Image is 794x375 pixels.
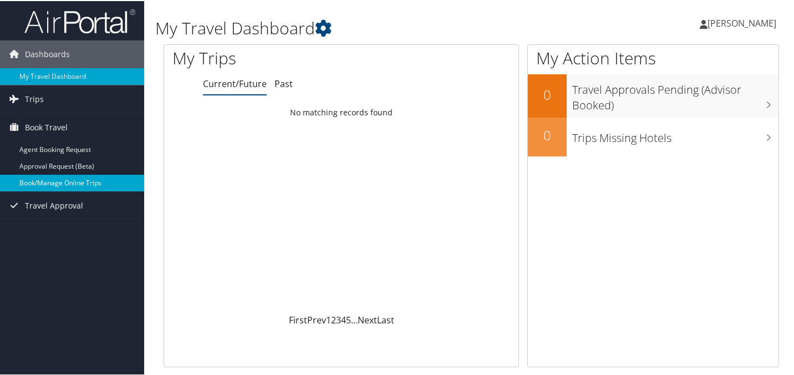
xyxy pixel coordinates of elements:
[708,16,776,28] span: [PERSON_NAME]
[331,313,336,325] a: 2
[572,124,778,145] h3: Trips Missing Hotels
[528,116,778,155] a: 0Trips Missing Hotels
[307,313,326,325] a: Prev
[326,313,331,325] a: 1
[24,7,135,33] img: airportal-logo.png
[700,6,787,39] a: [PERSON_NAME]
[289,313,307,325] a: First
[274,77,293,89] a: Past
[377,313,394,325] a: Last
[358,313,377,325] a: Next
[528,45,778,69] h1: My Action Items
[25,191,83,219] span: Travel Approval
[528,125,567,144] h2: 0
[528,73,778,116] a: 0Travel Approvals Pending (Advisor Booked)
[25,84,44,112] span: Trips
[346,313,351,325] a: 5
[155,16,577,39] h1: My Travel Dashboard
[351,313,358,325] span: …
[336,313,341,325] a: 3
[528,84,567,103] h2: 0
[572,75,778,112] h3: Travel Approvals Pending (Advisor Booked)
[25,113,68,140] span: Book Travel
[25,39,70,67] span: Dashboards
[203,77,267,89] a: Current/Future
[341,313,346,325] a: 4
[164,102,518,121] td: No matching records found
[172,45,363,69] h1: My Trips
